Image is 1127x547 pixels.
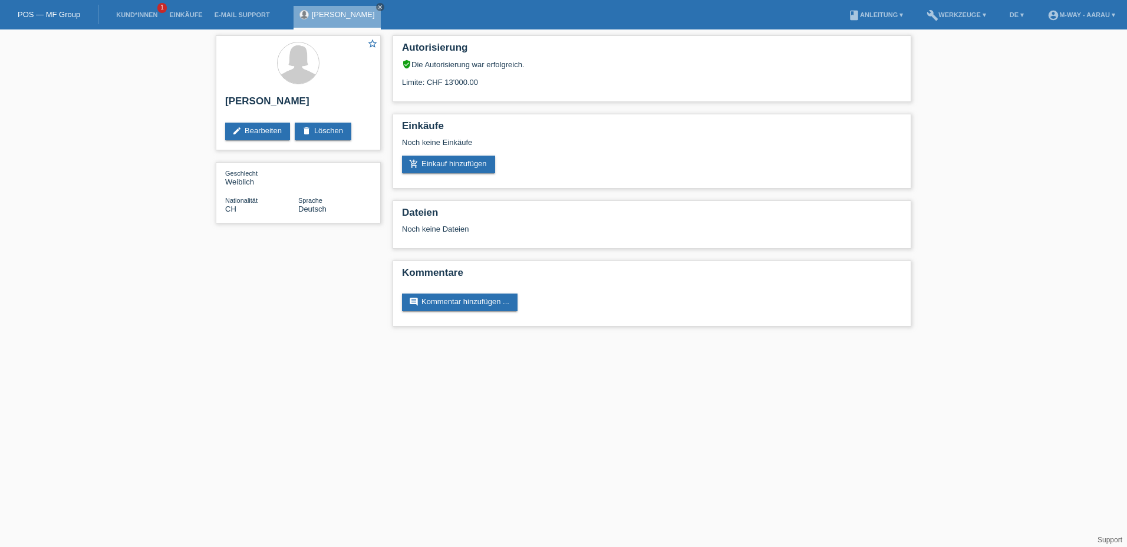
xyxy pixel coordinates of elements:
a: deleteLöschen [295,123,351,140]
div: Noch keine Dateien [402,225,762,233]
h2: Autorisierung [402,42,902,60]
a: E-Mail Support [209,11,276,18]
div: Noch keine Einkäufe [402,138,902,156]
a: Einkäufe [163,11,208,18]
a: Kund*innen [110,11,163,18]
i: comment [409,297,418,307]
h2: Einkäufe [402,120,902,138]
h2: [PERSON_NAME] [225,95,371,113]
i: book [848,9,860,21]
span: Geschlecht [225,170,258,177]
span: Deutsch [298,205,327,213]
h2: Kommentare [402,267,902,285]
a: star_border [367,38,378,51]
i: add_shopping_cart [409,159,418,169]
i: verified_user [402,60,411,69]
i: account_circle [1047,9,1059,21]
i: star_border [367,38,378,49]
span: Sprache [298,197,322,204]
div: Die Autorisierung war erfolgreich. [402,60,902,69]
a: close [376,3,384,11]
a: DE ▾ [1004,11,1030,18]
a: buildWerkzeuge ▾ [921,11,992,18]
i: build [927,9,938,21]
i: delete [302,126,311,136]
span: Schweiz [225,205,236,213]
span: 1 [157,3,167,13]
h2: Dateien [402,207,902,225]
a: Support [1098,536,1122,544]
div: Weiblich [225,169,298,186]
a: editBearbeiten [225,123,290,140]
a: commentKommentar hinzufügen ... [402,294,518,311]
i: close [377,4,383,10]
a: [PERSON_NAME] [312,10,375,19]
a: add_shopping_cartEinkauf hinzufügen [402,156,495,173]
i: edit [232,126,242,136]
a: bookAnleitung ▾ [842,11,909,18]
a: POS — MF Group [18,10,80,19]
span: Nationalität [225,197,258,204]
div: Limite: CHF 13'000.00 [402,69,902,87]
a: account_circlem-way - Aarau ▾ [1042,11,1121,18]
